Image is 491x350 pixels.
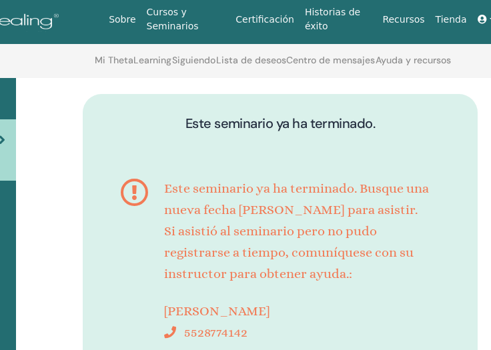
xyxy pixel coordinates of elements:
a: Tienda [430,7,472,32]
a: Certificación [230,7,300,32]
a: Recursos [377,7,430,32]
a: Ayuda y recursos [376,55,451,76]
span: 5528774142 [184,325,248,340]
a: Mi ThetaLearning [95,55,171,76]
a: Lista de deseos [216,55,286,76]
p: [PERSON_NAME] [164,301,440,322]
h3: Este seminario ya ha terminado. [103,114,458,133]
p: Este seminario ya ha terminado. Busque una nueva fecha [PERSON_NAME] para asistir. [164,178,440,221]
a: Siguiendo [172,55,215,76]
p: Si asistió al seminario pero no pudo registrarse a tiempo, comuníquese con su instructor para obt... [164,221,440,285]
a: Centro de mensajes [286,55,375,76]
a: Sobre [103,7,141,32]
